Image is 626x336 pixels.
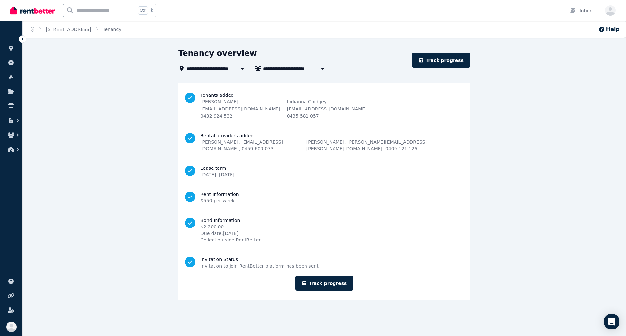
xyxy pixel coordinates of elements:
button: Help [598,25,619,33]
span: Rent Information [201,191,239,197]
span: Invitation to join RentBetter platform has been sent [201,263,319,269]
h1: Tenancy overview [178,48,257,59]
span: 0432 924 532 [201,113,232,119]
p: [EMAIL_ADDRESS][DOMAIN_NAME] [201,106,280,112]
span: [PERSON_NAME] , [PERSON_NAME][EMAIL_ADDRESS][PERSON_NAME][DOMAIN_NAME] , 0409 121 126 [306,139,464,152]
a: Track progress [295,276,354,291]
a: Rent Information$550 per week [185,191,464,204]
div: Open Intercom Messenger [604,314,619,329]
span: Lease term [201,165,234,171]
span: [PERSON_NAME] , [EMAIL_ADDRESS][DOMAIN_NAME] , 0459 600 073 [201,139,306,152]
p: [EMAIL_ADDRESS][DOMAIN_NAME] [287,106,367,112]
a: Tenants added[PERSON_NAME][EMAIL_ADDRESS][DOMAIN_NAME]0432 924 532Indianna Chidgey[EMAIL_ADDRESS]... [185,92,464,119]
nav: Breadcrumb [23,21,129,38]
span: [DATE] - [DATE] [201,172,234,177]
span: Due date: [DATE] [201,230,261,237]
span: Invitation Status [201,256,319,263]
span: Ctrl [138,6,148,15]
img: RentBetter [10,6,55,15]
span: k [151,8,153,13]
span: Tenants added [201,92,453,98]
a: Invitation StatusInvitation to join RentBetter platform has been sent [185,256,464,269]
a: Bond Information$2,200.00Due date:[DATE]Collect outside RentBetter [185,217,464,243]
a: Track progress [412,53,470,68]
nav: Progress [185,92,464,269]
p: Indianna Chidgey [287,98,367,105]
span: Collect outside RentBetter [201,237,261,243]
span: 0435 581 057 [287,113,319,119]
div: Inbox [569,7,592,14]
span: Bond Information [201,217,261,224]
a: [STREET_ADDRESS] [46,27,91,32]
span: $550 per week [201,198,235,203]
span: Rental providers added [201,132,464,139]
a: Rental providers added[PERSON_NAME], [EMAIL_ADDRESS][DOMAIN_NAME], 0459 600 073[PERSON_NAME], [PE... [185,132,464,152]
a: Lease term[DATE]- [DATE] [185,165,464,178]
span: Tenancy [103,26,121,33]
span: $2,200.00 [201,224,261,230]
p: [PERSON_NAME] [201,98,280,105]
